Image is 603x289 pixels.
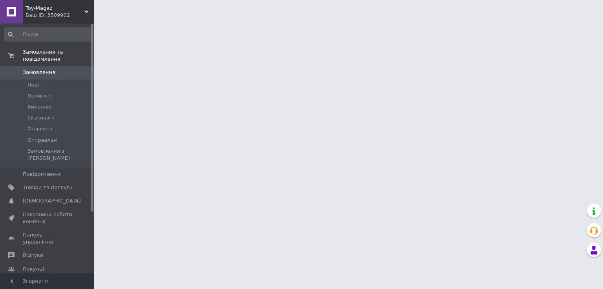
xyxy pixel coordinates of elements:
input: Пошук [4,27,93,42]
span: Toy-Magaz [26,5,84,12]
span: Товари та послуги [23,184,73,191]
span: Покупці [23,266,44,273]
div: Ваш ID: 3509902 [26,12,94,19]
span: Скасовані [27,114,54,121]
span: Нові [27,81,39,89]
span: Замовлення та повідомлення [23,49,94,63]
span: Прийняті [27,92,52,99]
span: Показники роботи компанії [23,211,73,225]
span: Отправлен [27,137,57,144]
span: Оплачені [27,125,52,132]
span: Виконані [27,103,52,110]
span: [DEMOGRAPHIC_DATA] [23,197,81,204]
span: Повідомлення [23,171,61,178]
span: Замовлення з [PERSON_NAME] [27,148,92,162]
span: Панель управління [23,231,73,246]
span: Відгуки [23,252,43,259]
span: Замовлення [23,69,55,76]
